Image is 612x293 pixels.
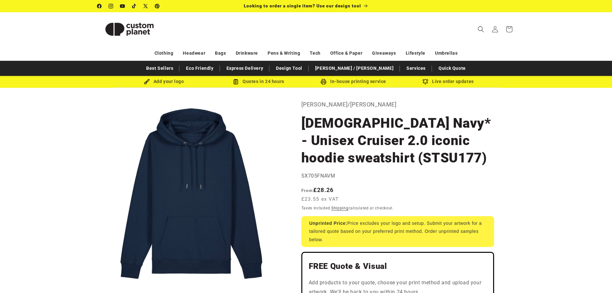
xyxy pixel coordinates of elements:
strong: Unprinted Price: [309,221,348,226]
img: Brush Icon [144,79,150,85]
strong: £28.26 [301,187,334,193]
a: Services [403,63,429,74]
span: £23.55 ex VAT [301,196,339,203]
img: In-house printing [321,79,326,85]
a: Clothing [155,48,173,59]
p: [PERSON_NAME]/[PERSON_NAME] [301,99,494,110]
a: Office & Paper [330,48,362,59]
span: Looking to order a single item? Use our design tool [244,3,361,8]
img: Order Updates Icon [233,79,239,85]
img: Order updates [422,79,428,85]
a: Pens & Writing [268,48,300,59]
a: Express Delivery [223,63,267,74]
div: Price excludes your logo and setup. Submit your artwork for a tailored quote based on your prefer... [301,216,494,247]
h1: [DEMOGRAPHIC_DATA] Navy* - Unisex Cruiser 2.0 iconic hoodie sweatshirt (STSU177) [301,114,494,167]
img: Custom Planet [97,15,162,44]
h2: FREE Quote & Visual [309,261,487,271]
a: Headwear [183,48,205,59]
a: Lifestyle [406,48,425,59]
span: SX705FNAVM [301,173,335,179]
div: Quotes in 24 hours [211,78,306,86]
a: Tech [310,48,320,59]
div: Add your logo [117,78,211,86]
a: Giveaways [372,48,396,59]
a: Custom Planet [95,12,164,46]
div: Taxes included. calculated at checkout. [301,205,494,211]
span: From [301,188,313,193]
a: [PERSON_NAME] / [PERSON_NAME] [312,63,397,74]
a: Best Sellers [143,63,176,74]
a: Bags [215,48,226,59]
div: In-house printing service [306,78,401,86]
media-gallery: Gallery Viewer [97,99,285,288]
a: Shipping [331,206,349,210]
a: Quick Quote [435,63,469,74]
div: Live order updates [401,78,496,86]
a: Eco Friendly [183,63,217,74]
a: Umbrellas [435,48,457,59]
a: Design Tool [273,63,306,74]
a: Drinkware [236,48,258,59]
summary: Search [474,22,488,36]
